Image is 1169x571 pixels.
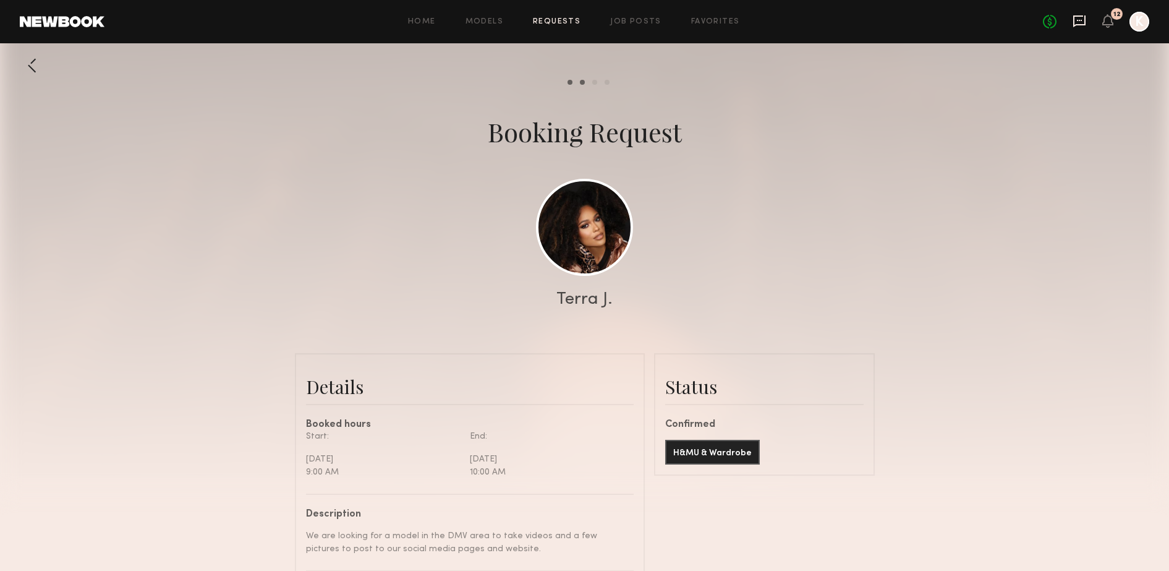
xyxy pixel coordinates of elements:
[665,440,760,465] button: H&MU & Wardrobe
[306,420,634,430] div: Booked hours
[488,114,682,149] div: Booking Request
[665,420,864,430] div: Confirmed
[408,18,436,26] a: Home
[306,453,461,466] div: [DATE]
[1113,11,1121,18] div: 12
[556,291,613,308] div: Terra J.
[1129,12,1149,32] a: K
[470,430,624,443] div: End:
[465,18,503,26] a: Models
[691,18,740,26] a: Favorites
[306,430,461,443] div: Start:
[306,510,624,520] div: Description
[665,374,864,399] div: Status
[470,466,624,479] div: 10:00 AM
[306,374,634,399] div: Details
[306,466,461,479] div: 9:00 AM
[470,453,624,466] div: [DATE]
[533,18,580,26] a: Requests
[306,530,624,556] div: We are looking for a model in the DMV area to take videos and a few pictures to post to our socia...
[610,18,661,26] a: Job Posts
